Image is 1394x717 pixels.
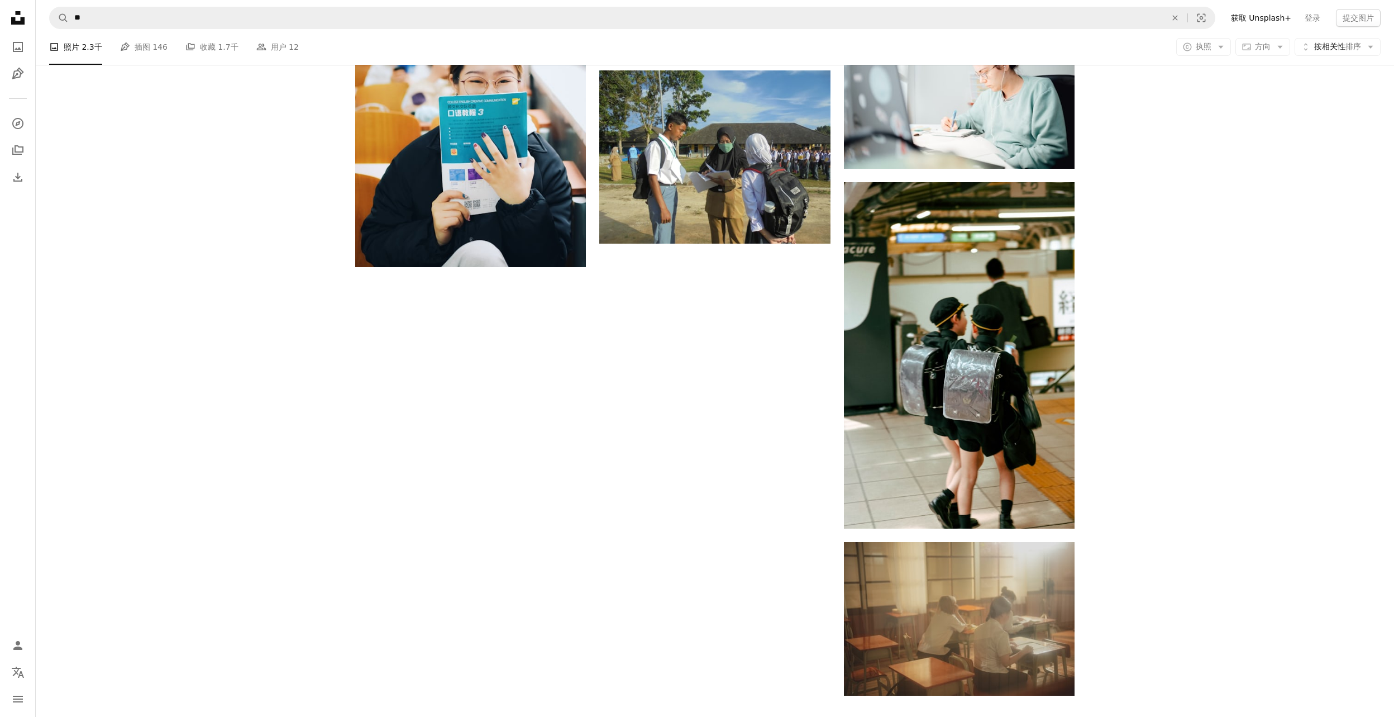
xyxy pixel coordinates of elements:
form: 在全站范围内查找视觉效果 [49,7,1215,29]
font: 方向 [1255,42,1271,51]
a: 插图 146 [120,29,168,65]
a: 女人读的书 [355,88,586,98]
a: 用户 12 [256,29,299,65]
font: 1.7千 [218,42,238,51]
font: 登录 [1305,13,1320,22]
button: 提交图片 [1336,9,1381,27]
font: 提交图片 [1343,13,1374,22]
font: 146 [152,42,168,51]
img: 一群人坐在房间里的桌子旁 [844,542,1075,696]
font: 排序 [1345,42,1361,51]
a: 下载历史记录 [7,166,29,188]
font: 12 [289,42,299,51]
button: 语言 [7,661,29,683]
a: 登录 [1298,9,1327,27]
button: 执照 [1176,38,1231,56]
img: 一位女士坐在桌前，在纸上写字 [844,15,1075,169]
button: 搜索 Unsplash [50,7,69,29]
font: 执照 [1196,42,1211,51]
a: 获取 Unsplash+ [1224,9,1298,27]
font: 收藏 [200,42,216,51]
a: 几个四处走动的人 [844,350,1075,360]
img: 一群穿着衣服的人 [599,70,830,244]
img: 几个四处走动的人 [844,182,1075,529]
font: 插图 [135,42,150,51]
a: 照片 [7,36,29,58]
font: 按相关性 [1314,42,1345,51]
button: 按相关性排序 [1295,38,1381,56]
a: 收藏 1.7千 [185,29,238,65]
font: 获取 Unsplash+ [1231,13,1291,22]
a: 收藏 [7,139,29,162]
button: 视觉搜索 [1188,7,1215,29]
a: 探索 [7,112,29,135]
button: 清除 [1163,7,1187,29]
a: 一群穿着衣服的人 [599,151,830,162]
a: 登录 / 注册 [7,634,29,657]
a: 插图 [7,63,29,85]
a: 一群人坐在房间里的桌子旁 [844,614,1075,624]
a: 首页 — Unsplash [7,7,29,31]
a: 一位女士坐在桌前，在纸上写字 [844,87,1075,97]
button: 方向 [1235,38,1290,56]
font: 用户 [271,42,287,51]
button: 菜单 [7,688,29,710]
